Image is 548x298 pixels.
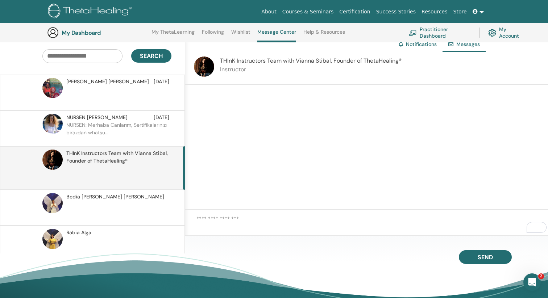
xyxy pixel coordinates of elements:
[151,29,195,41] a: My ThetaLearning
[47,27,59,38] img: generic-user-icon.jpg
[406,41,437,47] a: Notifications
[42,193,63,213] img: default.jpg
[196,215,548,234] textarea: To enrich screen reader interactions, please activate Accessibility in Grammarly extension settings
[140,52,163,60] span: Search
[62,29,134,36] h3: My Dashboard
[202,29,224,41] a: Following
[42,78,63,98] img: default.jpg
[66,229,91,236] span: Rabia Alga
[220,65,402,74] p: Instructor
[42,150,63,170] img: default.jpg
[220,57,402,64] span: THInK Instructors Team with Vianna Stibal, Founder of ThetaHealing®
[66,150,169,165] span: THInK Instructors Team with Vianna Stibal, Founder of ThetaHealing®
[451,5,470,18] a: Store
[66,114,128,121] span: NURSEN [PERSON_NAME]
[257,29,296,42] a: Message Center
[154,114,169,121] span: [DATE]
[48,4,134,20] img: logo.png
[373,5,419,18] a: Success Stories
[488,27,496,38] img: cog.svg
[303,29,345,41] a: Help & Resources
[66,78,149,85] span: [PERSON_NAME] [PERSON_NAME]
[409,30,417,35] img: chalkboard-teacher.svg
[42,114,63,134] img: default.png
[42,229,63,249] img: default.jpg
[409,25,470,41] a: Practitioner Dashboard
[456,41,480,47] span: Messages
[523,273,541,291] iframe: Intercom live chat
[231,29,250,41] a: Wishlist
[488,25,525,41] a: My Account
[66,121,171,143] p: NURSEN: Merhaba Canlarım, Sertifikalarınızı birazdan whatsu...
[279,5,337,18] a: Courses & Seminars
[419,5,451,18] a: Resources
[154,78,169,85] span: [DATE]
[66,193,164,201] span: Bedia [PERSON_NAME] [PERSON_NAME]
[131,49,171,63] button: Search
[538,273,544,279] span: 2
[478,253,493,261] span: Send
[459,250,512,264] button: Send
[194,56,214,77] img: default.jpg
[336,5,373,18] a: Certification
[258,5,279,18] a: About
